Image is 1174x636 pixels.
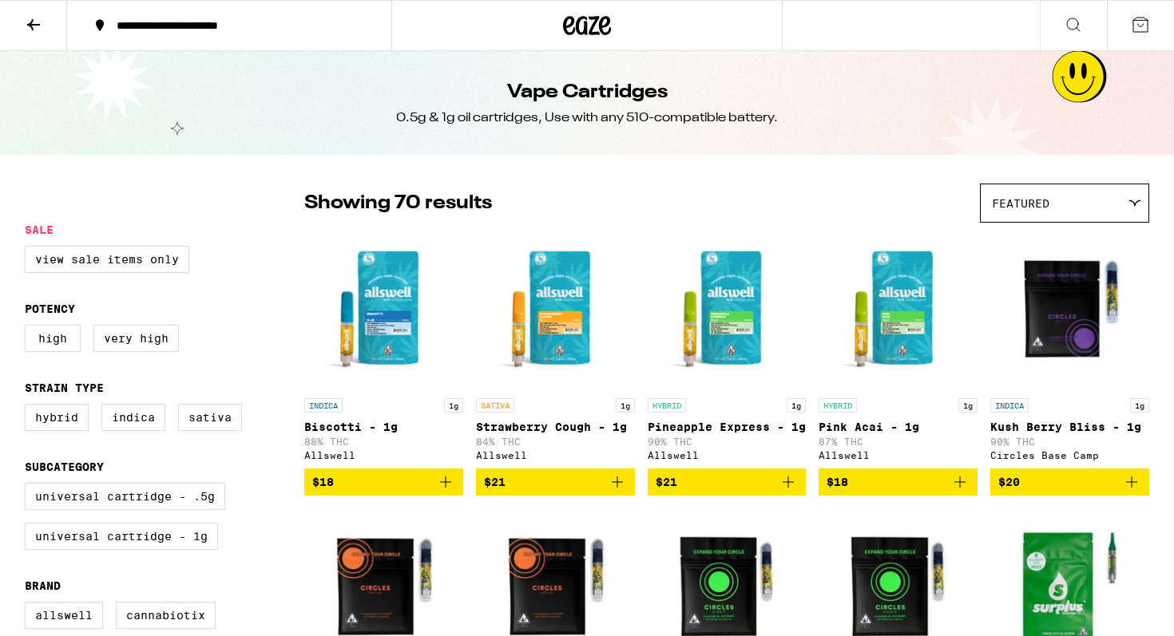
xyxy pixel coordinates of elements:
span: $21 [656,476,677,488]
p: Pineapple Express - 1g [648,421,807,433]
legend: Potency [25,302,75,315]
button: Add to bag [990,468,1149,496]
p: HYBRID [819,398,857,413]
img: Allswell - Strawberry Cough - 1g [476,231,635,390]
div: Circles Base Camp [990,450,1149,460]
div: Allswell [476,450,635,460]
a: Open page for Biscotti - 1g from Allswell [304,231,463,468]
div: Allswell [304,450,463,460]
p: SATIVA [476,398,514,413]
legend: Subcategory [25,460,104,473]
p: 90% THC [990,437,1149,447]
p: 1g [1130,398,1149,413]
label: Universal Cartridge - .5g [25,483,225,510]
img: Allswell - Biscotti - 1g [304,231,463,390]
div: Allswell [819,450,978,460]
p: Pink Acai - 1g [819,421,978,433]
label: High [25,325,81,352]
a: Open page for Kush Berry Bliss - 1g from Circles Base Camp [990,231,1149,468]
label: Very High [93,325,179,352]
h1: Vape Cartridges [507,79,668,106]
button: Add to bag [476,468,635,496]
p: 87% THC [819,437,978,447]
label: Cannabiotix [116,602,216,629]
p: 1g [616,398,635,413]
label: Universal Cartridge - 1g [25,523,218,550]
a: Open page for Pineapple Express - 1g from Allswell [648,231,807,468]
button: Add to bag [304,468,463,496]
span: Featured [992,197,1049,210]
p: Showing 70 results [304,190,492,217]
div: 0.5g & 1g oil cartridges, Use with any 510-compatible battery. [396,109,778,127]
p: 1g [444,398,463,413]
span: $21 [484,476,506,488]
p: Kush Berry Bliss - 1g [990,421,1149,433]
p: 1g [787,398,806,413]
img: Circles Base Camp - Kush Berry Bliss - 1g [990,231,1149,390]
legend: Brand [25,579,61,592]
legend: Sale [25,223,54,236]
span: $20 [998,476,1020,488]
img: Allswell - Pineapple Express - 1g [648,231,807,390]
p: 90% THC [648,437,807,447]
label: Hybrid [25,404,89,431]
button: Add to bag [819,468,978,496]
a: Open page for Pink Acai - 1g from Allswell [819,231,978,468]
button: Add to bag [648,468,807,496]
label: View Sale Items Only [25,246,189,273]
p: 88% THC [304,437,463,447]
p: INDICA [990,398,1029,413]
div: Allswell [648,450,807,460]
label: Indica [101,404,165,431]
span: $18 [312,476,334,488]
p: INDICA [304,398,343,413]
p: HYBRID [648,398,686,413]
legend: Strain Type [25,381,104,394]
label: Allswell [25,602,103,629]
p: Biscotti - 1g [304,421,463,433]
p: Strawberry Cough - 1g [476,421,635,433]
p: 84% THC [476,437,635,447]
span: $18 [827,476,848,488]
img: Allswell - Pink Acai - 1g [819,231,978,390]
p: 1g [958,398,978,413]
a: Open page for Strawberry Cough - 1g from Allswell [476,231,635,468]
label: Sativa [178,404,242,431]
